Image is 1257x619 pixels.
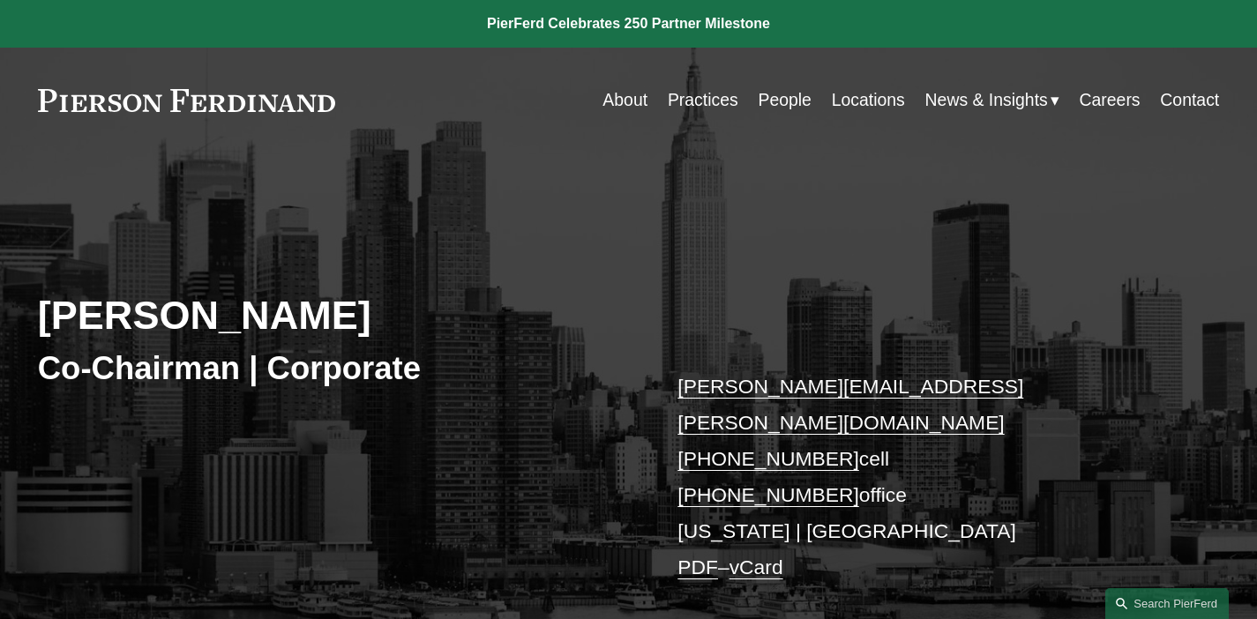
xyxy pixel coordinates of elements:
[832,83,905,117] a: Locations
[677,447,859,470] a: [PHONE_NUMBER]
[730,556,783,578] a: vCard
[677,369,1170,586] p: cell office [US_STATE] | [GEOGRAPHIC_DATA] –
[677,375,1023,434] a: [PERSON_NAME][EMAIL_ADDRESS][PERSON_NAME][DOMAIN_NAME]
[38,292,629,340] h2: [PERSON_NAME]
[1160,83,1219,117] a: Contact
[1105,588,1229,619] a: Search this site
[925,85,1048,116] span: News & Insights
[668,83,738,117] a: Practices
[925,83,1059,117] a: folder dropdown
[677,483,859,506] a: [PHONE_NUMBER]
[38,348,629,388] h3: Co-Chairman | Corporate
[677,556,718,578] a: PDF
[1080,83,1141,117] a: Careers
[602,83,647,117] a: About
[758,83,811,117] a: People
